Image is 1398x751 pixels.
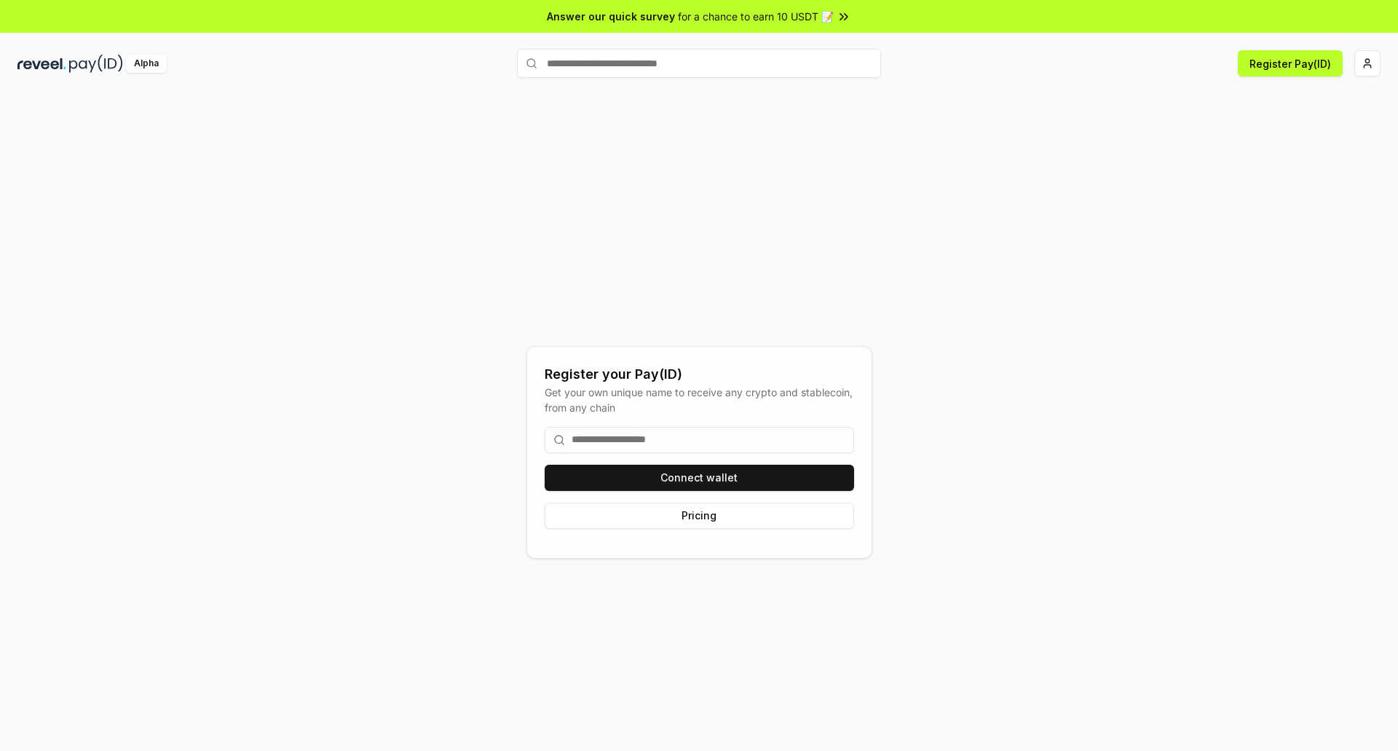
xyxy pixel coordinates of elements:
[545,364,854,385] div: Register your Pay(ID)
[545,385,854,415] div: Get your own unique name to receive any crypto and stablecoin, from any chain
[545,503,854,529] button: Pricing
[126,55,167,73] div: Alpha
[545,465,854,491] button: Connect wallet
[678,9,834,24] span: for a chance to earn 10 USDT 📝
[69,55,123,73] img: pay_id
[17,55,66,73] img: reveel_dark
[547,9,675,24] span: Answer our quick survey
[1238,50,1343,76] button: Register Pay(ID)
